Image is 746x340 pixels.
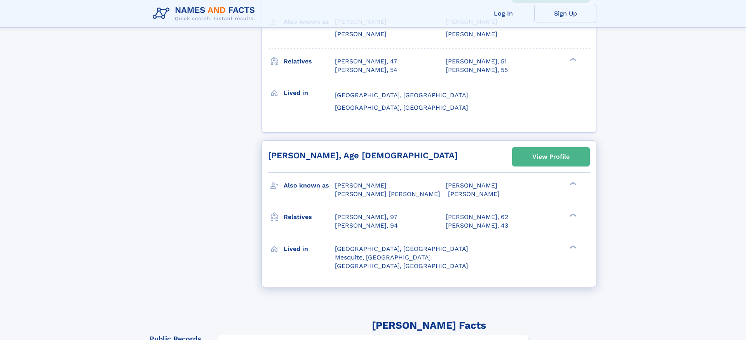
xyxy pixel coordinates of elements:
a: [PERSON_NAME], 43 [446,221,508,230]
h3: Relatives [284,210,335,224]
span: [PERSON_NAME] [335,182,387,189]
h3: Lived in [284,86,335,100]
a: Sign Up [534,4,596,23]
span: Mesquite, [GEOGRAPHIC_DATA] [335,254,431,261]
h3: Relatives [284,55,335,68]
div: View Profile [532,148,570,166]
a: [PERSON_NAME], 54 [335,66,397,74]
h3: Lived in [284,242,335,256]
span: [GEOGRAPHIC_DATA], [GEOGRAPHIC_DATA] [335,245,468,252]
span: [GEOGRAPHIC_DATA], [GEOGRAPHIC_DATA] [335,262,468,270]
a: [PERSON_NAME], Age [DEMOGRAPHIC_DATA] [268,151,458,160]
h3: Also known as [284,179,335,192]
span: [PERSON_NAME] [448,190,500,198]
span: [PERSON_NAME] [PERSON_NAME] [335,190,440,198]
a: [PERSON_NAME], 94 [335,221,398,230]
div: ❯ [568,181,577,186]
span: [GEOGRAPHIC_DATA], [GEOGRAPHIC_DATA] [335,91,468,99]
span: [PERSON_NAME] [446,182,497,189]
a: [PERSON_NAME], 62 [446,213,508,221]
a: View Profile [512,147,589,166]
a: [PERSON_NAME], 51 [446,57,507,66]
div: ❯ [568,244,577,249]
img: Logo Names and Facts [150,3,261,24]
span: [GEOGRAPHIC_DATA], [GEOGRAPHIC_DATA] [335,104,468,111]
span: [PERSON_NAME] [446,30,497,38]
a: [PERSON_NAME], 55 [446,66,508,74]
a: [PERSON_NAME], 97 [335,213,397,221]
a: [PERSON_NAME], 47 [335,57,397,66]
a: Log In [472,4,534,23]
span: [PERSON_NAME] [335,30,387,38]
div: ❯ [568,213,577,218]
div: ❯ [568,57,577,62]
